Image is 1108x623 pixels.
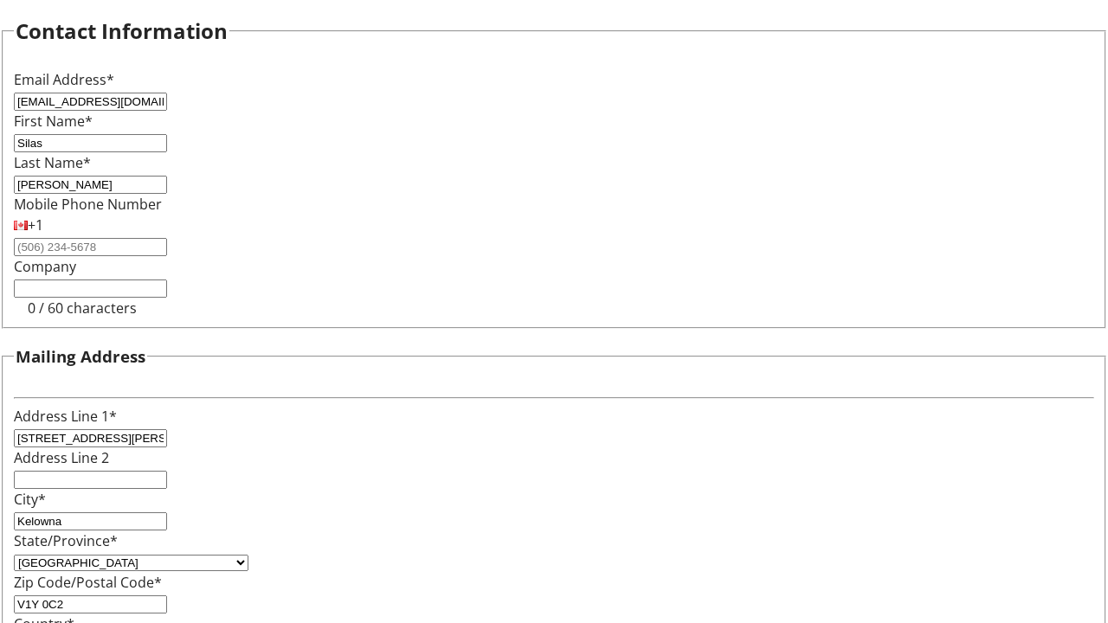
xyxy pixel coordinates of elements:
[28,299,137,318] tr-character-limit: 0 / 60 characters
[14,112,93,131] label: First Name*
[14,153,91,172] label: Last Name*
[16,16,228,47] h2: Contact Information
[14,512,167,530] input: City
[14,195,162,214] label: Mobile Phone Number
[14,490,46,509] label: City*
[14,531,118,550] label: State/Province*
[14,595,167,613] input: Zip or Postal Code
[16,344,145,369] h3: Mailing Address
[14,238,167,256] input: (506) 234-5678
[14,573,162,592] label: Zip Code/Postal Code*
[14,257,76,276] label: Company
[14,429,167,447] input: Address
[14,407,117,426] label: Address Line 1*
[14,70,114,89] label: Email Address*
[14,448,109,467] label: Address Line 2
